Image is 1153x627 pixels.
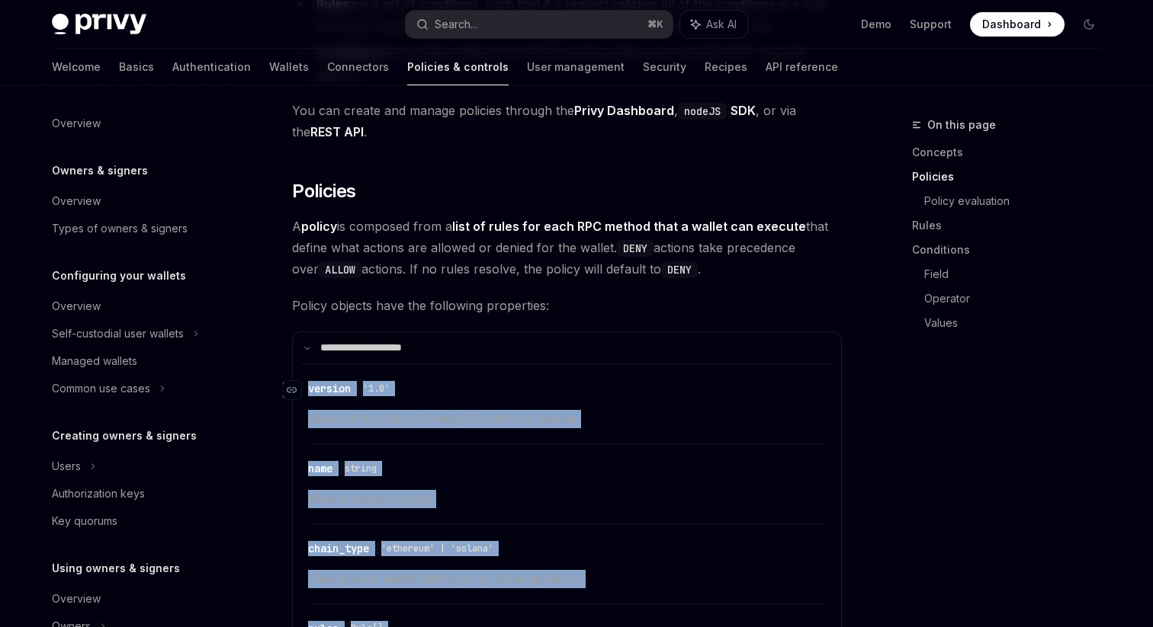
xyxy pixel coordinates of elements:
[924,189,1113,213] a: Policy evaluation
[52,512,117,530] div: Key quorums
[319,261,361,278] code: ALLOW
[292,295,842,316] span: Policy objects have the following properties:
[52,219,188,238] div: Types of owners & signers
[308,381,351,396] div: version
[327,49,389,85] a: Connectors
[308,461,332,476] div: name
[912,140,1113,165] a: Concepts
[308,541,369,556] div: chain_type
[705,49,747,85] a: Recipes
[574,103,674,119] a: Privy Dashboard
[52,14,146,35] img: dark logo
[363,382,390,395] span: '1.0'
[643,49,686,85] a: Security
[435,15,477,34] div: Search...
[308,570,826,588] span: Chain type for wallets that the policy will be applied to.
[52,49,101,85] a: Welcome
[52,590,101,608] div: Overview
[407,49,509,85] a: Policies & controls
[269,49,309,85] a: Wallets
[661,261,698,278] code: DENY
[924,286,1113,311] a: Operator
[52,297,101,315] div: Overview
[40,585,235,613] a: Overview
[680,11,747,38] button: Ask AI
[52,379,150,398] div: Common use cases
[924,311,1113,335] a: Values
[172,49,251,85] a: Authentication
[52,457,81,475] div: Users
[40,293,235,320] a: Overview
[52,114,101,133] div: Overview
[40,187,235,215] a: Overview
[52,559,180,577] h5: Using owners & signers
[678,103,727,120] code: nodeJS
[40,480,235,507] a: Authorization keys
[910,17,952,32] a: Support
[381,542,493,555] span: 'ethereum' | 'solana'
[731,103,756,119] a: SDK
[617,240,654,257] code: DENY
[52,162,148,180] h5: Owners & signers
[52,352,137,370] div: Managed wallets
[283,375,309,405] a: Navigate to header
[912,213,1113,238] a: Rules
[527,49,625,85] a: User management
[292,100,842,142] span: You can create and manage policies through the , , or via the .
[52,427,197,445] h5: Creating owners & signers
[40,215,235,242] a: Types of owners & signers
[406,11,673,38] button: Search...⌘K
[52,325,184,343] div: Self-custodial user wallets
[308,410,826,428] span: Version of the policy. Currently, 1.0 is the only version.
[345,462,377,475] span: string
[706,17,737,32] span: Ask AI
[52,267,186,285] h5: Configuring your wallets
[924,262,1113,286] a: Field
[40,347,235,375] a: Managed wallets
[766,49,838,85] a: API reference
[982,17,1041,32] span: Dashboard
[52,192,101,210] div: Overview
[40,110,235,137] a: Overview
[912,165,1113,189] a: Policies
[292,216,842,280] span: A is composed from a that define what actions are allowed or denied for the wallet. actions take ...
[52,485,145,503] div: Authorization keys
[119,49,154,85] a: Basics
[40,507,235,535] a: Key quorums
[970,12,1065,37] a: Dashboard
[1077,12,1101,37] button: Toggle dark mode
[452,219,806,234] strong: list of rules for each RPC method that a wallet can execute
[927,116,996,134] span: On this page
[647,18,663,30] span: ⌘ K
[308,490,826,508] span: Name to assign to policy.
[310,124,364,140] a: REST API
[912,238,1113,262] a: Conditions
[861,17,891,32] a: Demo
[292,179,355,203] span: Policies
[301,219,337,234] strong: policy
